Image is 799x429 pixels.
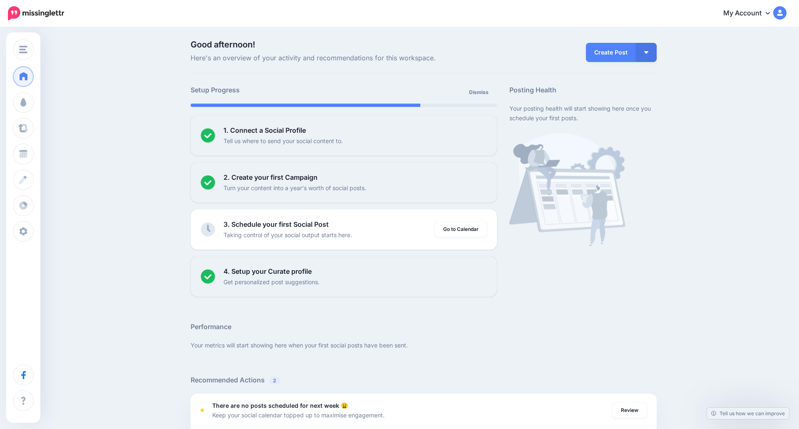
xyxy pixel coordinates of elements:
[212,410,385,420] p: Keep your social calendar topped up to maximise engagement.
[464,85,494,100] a: Dismiss
[191,53,497,64] span: Here's an overview of your activity and recommendations for this workspace.
[509,133,625,246] img: calendar-waiting.png
[191,85,344,95] h5: Setup Progress
[644,51,648,54] img: arrow-down-white.png
[201,128,215,143] img: checked-circle.png
[707,408,789,419] a: Tell us how we can improve
[223,230,352,240] p: Taking control of your social output starts here.
[269,377,280,384] span: 2
[191,322,657,332] h5: Performance
[223,220,329,228] b: 3. Schedule your first Social Post
[586,43,636,62] a: Create Post
[509,85,656,95] h5: Posting Health
[201,222,215,237] img: clock-grey.png
[613,403,647,418] a: Review
[19,46,27,53] img: menu.png
[201,269,215,284] img: checked-circle.png
[715,3,787,24] a: My Account
[212,402,348,409] b: There are no posts scheduled for next week 😩
[223,277,320,287] p: Get personalized post suggestions.
[201,175,215,190] img: checked-circle.png
[509,104,656,123] p: Your posting health will start showing here once you schedule your first posts.
[191,375,657,385] h5: Recommended Actions
[191,40,255,50] span: Good afternoon!
[223,267,312,275] b: 4. Setup your Curate profile
[223,126,306,134] b: 1. Connect a Social Profile
[201,409,204,412] div: <div class='status-dot small red margin-right'></div>Error
[223,183,366,193] p: Turn your content into a year's worth of social posts.
[8,6,64,20] img: Missinglettr
[223,173,318,181] b: 2. Create your first Campaign
[223,136,343,146] p: Tell us where to send your social content to.
[435,222,487,237] a: Go to Calendar
[191,340,657,350] p: Your metrics will start showing here when your first social posts have been sent.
